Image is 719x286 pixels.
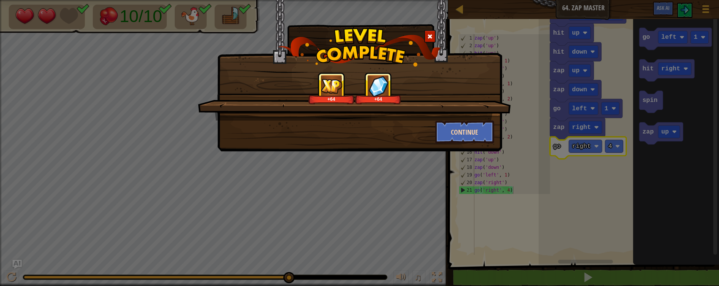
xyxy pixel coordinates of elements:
[321,79,342,94] img: reward_icon_xp.png
[435,121,494,143] button: Continue
[357,96,400,102] div: +64
[310,96,353,102] div: +64
[369,76,389,97] img: reward_icon_gems.png
[278,28,441,67] img: level_complete.png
